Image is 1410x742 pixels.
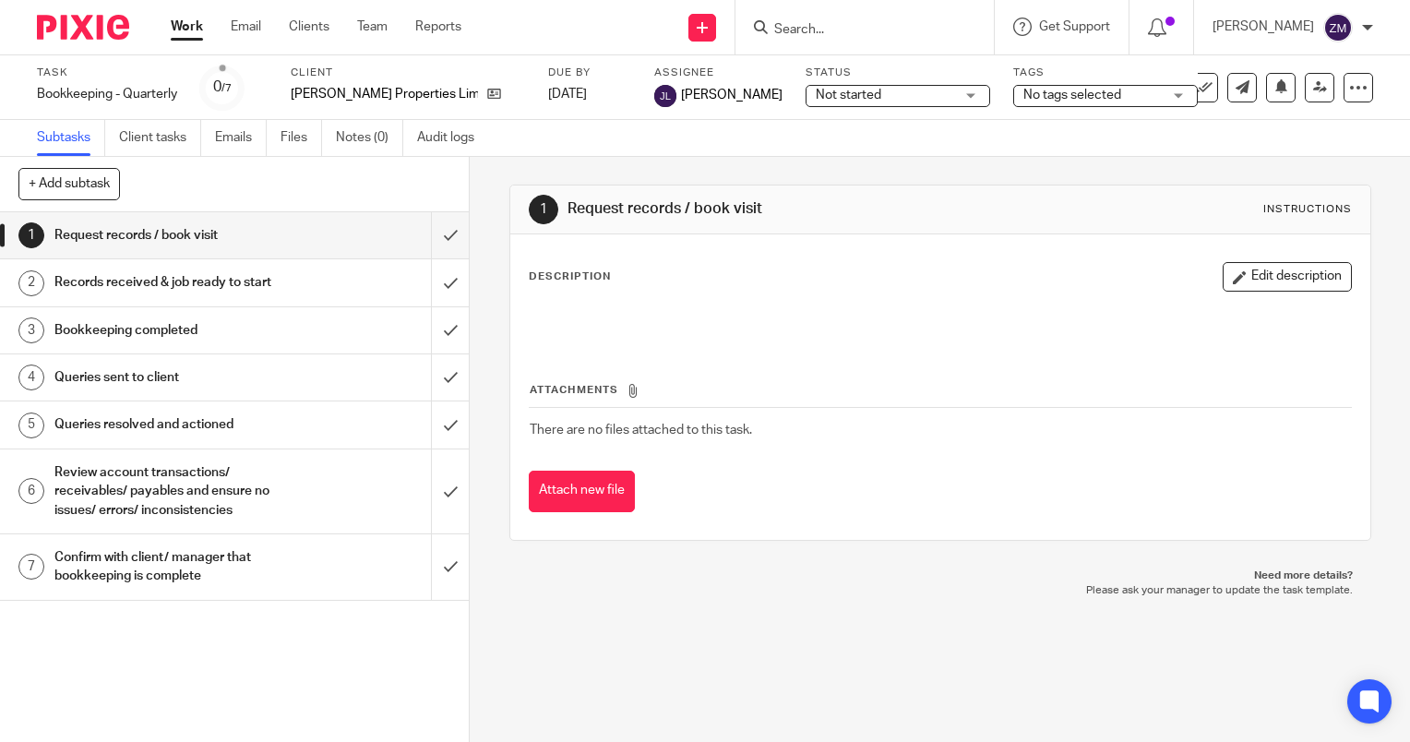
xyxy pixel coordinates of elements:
[221,83,232,93] small: /7
[530,385,618,395] span: Attachments
[417,120,488,156] a: Audit logs
[18,270,44,296] div: 2
[54,269,293,296] h1: Records received & job ready to start
[1263,202,1352,217] div: Instructions
[681,86,783,104] span: [PERSON_NAME]
[54,544,293,591] h1: Confirm with client/ manager that bookkeeping is complete
[654,66,783,80] label: Assignee
[529,269,611,284] p: Description
[415,18,461,36] a: Reports
[816,89,881,102] span: Not started
[1213,18,1314,36] p: [PERSON_NAME]
[291,66,525,80] label: Client
[336,120,403,156] a: Notes (0)
[37,15,129,40] img: Pixie
[528,568,1353,583] p: Need more details?
[1039,20,1110,33] span: Get Support
[772,22,938,39] input: Search
[654,85,676,107] img: svg%3E
[357,18,388,36] a: Team
[18,413,44,438] div: 5
[291,85,478,103] p: [PERSON_NAME] Properties Limited
[18,222,44,248] div: 1
[231,18,261,36] a: Email
[568,199,979,219] h1: Request records / book visit
[18,554,44,580] div: 7
[806,66,990,80] label: Status
[18,317,44,343] div: 3
[37,85,177,103] div: Bookkeeping - Quarterly
[528,583,1353,598] p: Please ask your manager to update the task template.
[529,195,558,224] div: 1
[54,411,293,438] h1: Queries resolved and actioned
[530,424,752,437] span: There are no files attached to this task.
[119,120,201,156] a: Client tasks
[529,471,635,512] button: Attach new file
[1013,66,1198,80] label: Tags
[54,364,293,391] h1: Queries sent to client
[54,317,293,344] h1: Bookkeeping completed
[1323,13,1353,42] img: svg%3E
[37,66,177,80] label: Task
[548,66,631,80] label: Due by
[54,459,293,524] h1: Review account transactions/ receivables/ payables and ensure no issues/ errors/ inconsistencies
[215,120,267,156] a: Emails
[281,120,322,156] a: Files
[213,77,232,98] div: 0
[18,478,44,504] div: 6
[171,18,203,36] a: Work
[18,365,44,390] div: 4
[37,120,105,156] a: Subtasks
[18,168,120,199] button: + Add subtask
[54,221,293,249] h1: Request records / book visit
[1223,262,1352,292] button: Edit description
[289,18,329,36] a: Clients
[548,88,587,101] span: [DATE]
[1023,89,1121,102] span: No tags selected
